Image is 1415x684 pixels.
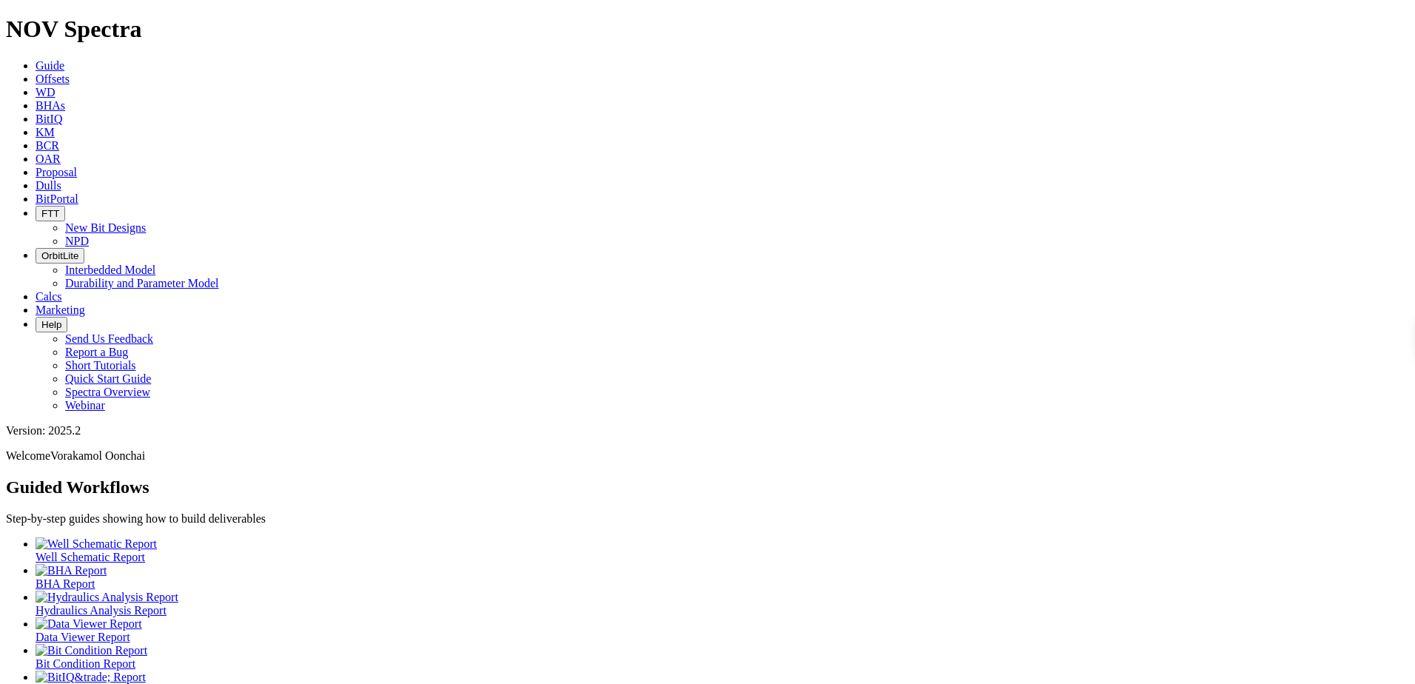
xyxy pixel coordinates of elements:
a: BHA Report BHA Report [36,564,1409,590]
img: BHA Report [36,564,107,577]
a: Bit Condition Report Bit Condition Report [36,644,1409,670]
a: Marketing [36,304,85,316]
a: Send Us Feedback [65,332,153,345]
span: OrbitLite [41,250,78,261]
a: Data Viewer Report Data Viewer Report [36,617,1409,643]
a: Quick Start Guide [65,372,151,385]
a: BitIQ [36,113,62,125]
a: Durability and Parameter Model [65,277,219,289]
a: Well Schematic Report Well Schematic Report [36,537,1409,563]
span: Well Schematic Report [36,551,145,563]
a: Hydraulics Analysis Report Hydraulics Analysis Report [36,591,1409,617]
img: Well Schematic Report [36,537,157,551]
span: BHA Report [36,577,95,590]
a: New Bit Designs [65,221,146,234]
a: BitPortal [36,192,78,205]
a: Proposal [36,166,77,178]
a: OAR [36,152,61,165]
a: BCR [36,139,59,152]
p: Welcome [6,449,1409,463]
a: Dulls [36,179,61,192]
span: FTT [41,208,59,219]
a: WD [36,86,56,98]
button: Help [36,317,67,332]
a: Guide [36,59,64,72]
a: Webinar [65,399,105,412]
span: Bit Condition Report [36,657,135,670]
a: BHAs [36,99,65,112]
h1: NOV Spectra [6,16,1409,43]
a: Short Tutorials [65,359,136,372]
img: BitIQ&trade; Report [36,671,146,684]
a: Report a Bug [65,346,128,358]
img: Bit Condition Report [36,644,147,657]
a: Calcs [36,290,62,303]
a: Spectra Overview [65,386,150,398]
div: Version: 2025.2 [6,424,1409,437]
span: Data Viewer Report [36,631,130,643]
span: Vorakamol Oonchai [50,449,145,462]
a: Interbedded Model [65,264,155,276]
button: FTT [36,206,65,221]
img: Hydraulics Analysis Report [36,591,178,604]
p: Step-by-step guides showing how to build deliverables [6,512,1409,526]
h2: Guided Workflows [6,477,1409,497]
span: Hydraulics Analysis Report [36,604,167,617]
button: OrbitLite [36,248,84,264]
a: NPD [65,235,89,247]
span: Help [41,319,61,330]
a: KM [36,126,55,138]
a: Offsets [36,73,70,85]
img: Data Viewer Report [36,617,142,631]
